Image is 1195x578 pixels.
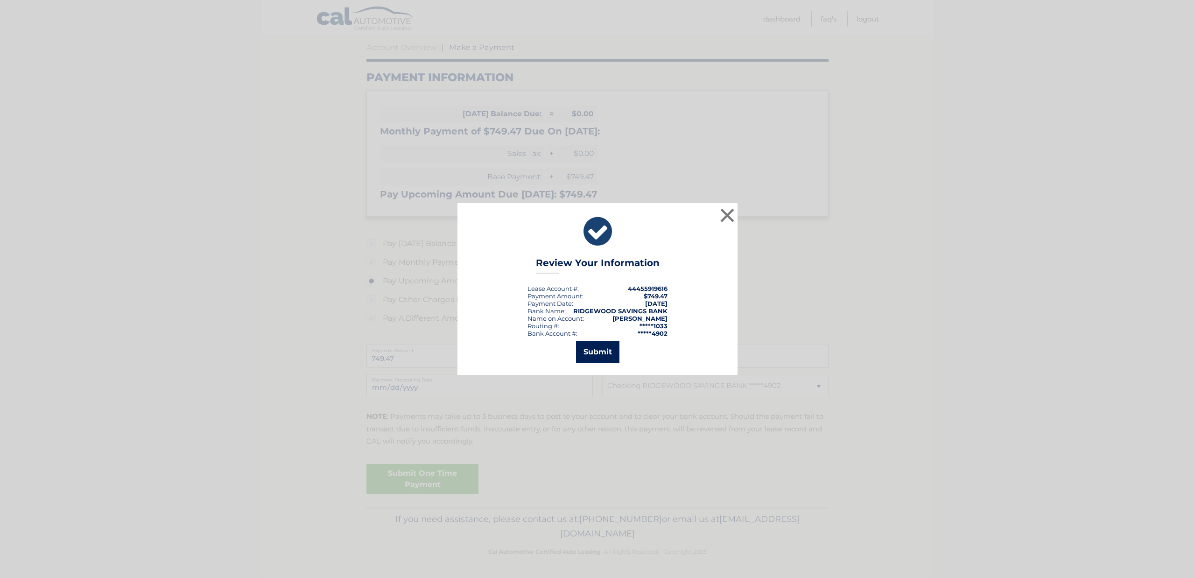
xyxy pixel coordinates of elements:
div: Routing #: [527,322,559,330]
span: Payment Date [527,300,572,307]
div: : [527,300,573,307]
strong: [PERSON_NAME] [612,315,668,322]
div: Lease Account #: [527,285,579,292]
h3: Review Your Information [536,257,660,274]
button: Submit [576,341,619,363]
div: Bank Account #: [527,330,577,337]
span: [DATE] [645,300,668,307]
button: × [718,206,737,225]
div: Payment Amount: [527,292,583,300]
span: $749.47 [644,292,668,300]
div: Bank Name: [527,307,566,315]
strong: 44455919616 [628,285,668,292]
strong: RIDGEWOOD SAVINGS BANK [573,307,668,315]
div: Name on Account: [527,315,584,322]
